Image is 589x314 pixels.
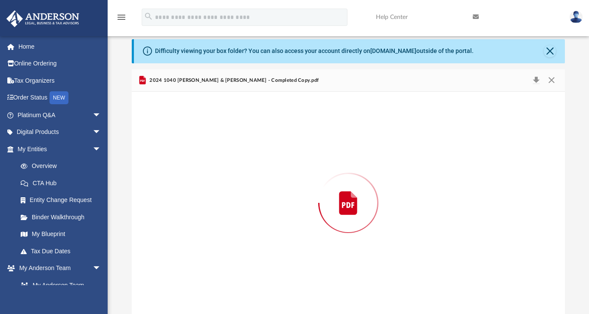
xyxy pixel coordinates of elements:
[6,55,114,72] a: Online Ordering
[6,72,114,89] a: Tax Organizers
[12,192,114,209] a: Entity Change Request
[4,10,82,27] img: Anderson Advisors Platinum Portal
[93,124,110,141] span: arrow_drop_down
[12,158,114,175] a: Overview
[6,140,114,158] a: My Entitiesarrow_drop_down
[12,277,105,294] a: My Anderson Team
[50,91,68,104] div: NEW
[116,16,127,22] a: menu
[6,260,110,277] a: My Anderson Teamarrow_drop_down
[144,12,153,21] i: search
[528,75,544,87] button: Download
[370,47,416,54] a: [DOMAIN_NAME]
[12,226,110,243] a: My Blueprint
[6,124,114,141] a: Digital Productsarrow_drop_down
[93,140,110,158] span: arrow_drop_down
[6,89,114,107] a: Order StatusNEW
[148,77,319,84] span: 2024 1040 [PERSON_NAME] & [PERSON_NAME] - Completed Copy.pdf
[12,174,114,192] a: CTA Hub
[93,106,110,124] span: arrow_drop_down
[544,75,559,87] button: Close
[93,260,110,277] span: arrow_drop_down
[155,47,474,56] div: Difficulty viewing your box folder? You can also access your account directly on outside of the p...
[570,11,583,23] img: User Pic
[12,242,114,260] a: Tax Due Dates
[116,12,127,22] i: menu
[6,106,114,124] a: Platinum Q&Aarrow_drop_down
[6,38,114,55] a: Home
[544,45,556,57] button: Close
[12,208,114,226] a: Binder Walkthrough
